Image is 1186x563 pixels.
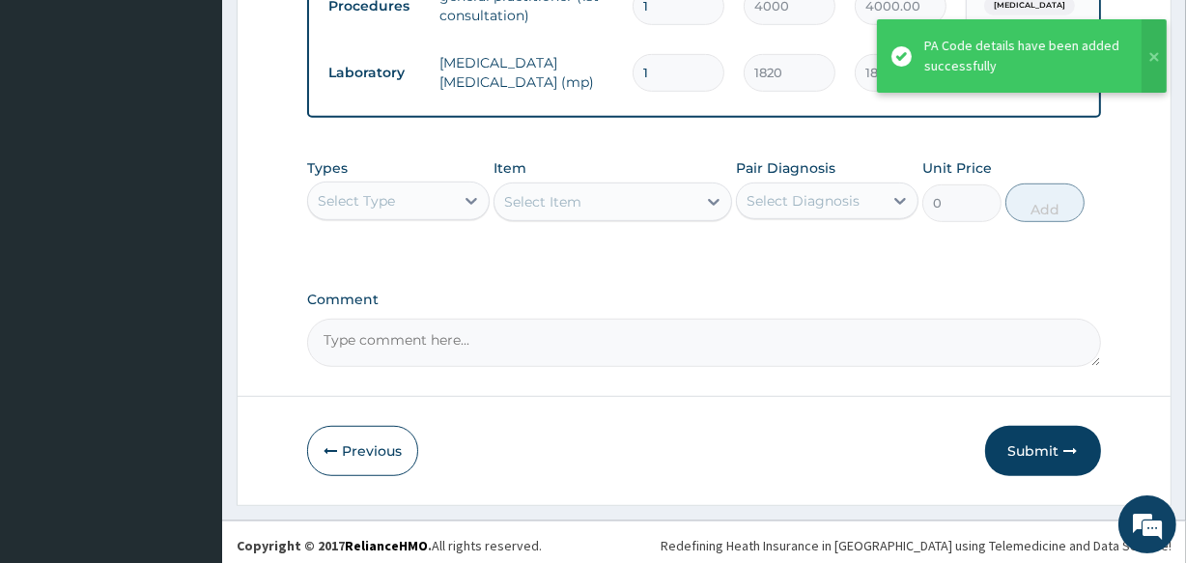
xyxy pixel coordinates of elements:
button: Submit [985,426,1101,476]
textarea: Type your message and hit 'Enter' [10,366,368,434]
a: RelianceHMO [345,537,428,554]
strong: Copyright © 2017 . [237,537,432,554]
div: Minimize live chat window [317,10,363,56]
label: Item [494,158,526,178]
label: Comment [307,292,1100,308]
img: d_794563401_company_1708531726252_794563401 [36,97,78,145]
td: [MEDICAL_DATA] [MEDICAL_DATA] (mp) [430,43,623,101]
label: Unit Price [922,158,992,178]
div: Redefining Heath Insurance in [GEOGRAPHIC_DATA] using Telemedicine and Data Science! [661,536,1172,555]
td: Laboratory [319,55,430,91]
button: Previous [307,426,418,476]
div: Select Diagnosis [747,191,860,211]
label: Types [307,160,348,177]
div: PA Code details have been added successfully [924,36,1123,76]
span: We're online! [112,162,267,357]
div: Chat with us now [100,108,325,133]
label: Pair Diagnosis [736,158,835,178]
div: Select Type [318,191,395,211]
button: Add [1005,183,1085,222]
